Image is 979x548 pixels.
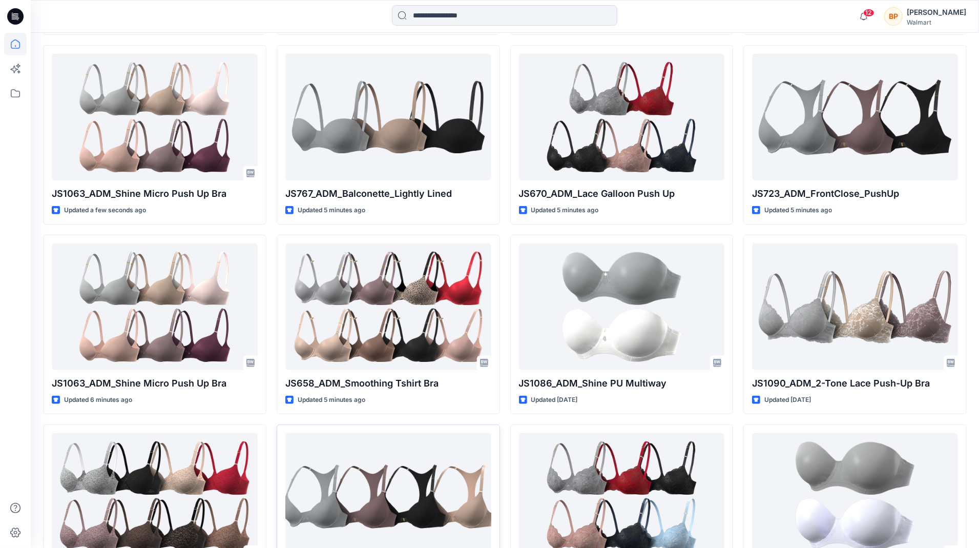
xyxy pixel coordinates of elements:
[298,395,365,405] p: Updated 5 minutes ago
[285,54,491,181] a: JS767_ADM_Balconette_Lightly Lined
[52,243,258,371] a: JS1063_ADM_Shine Micro Push Up Bra
[285,187,491,201] p: JS767_ADM_Balconette_Lightly Lined
[285,243,491,371] a: JS658_ADM_Smoothing Tshirt Bra
[907,18,966,26] div: Walmart
[863,9,874,17] span: 12
[519,187,725,201] p: JS670_ADM_Lace Galloon Push Up
[52,54,258,181] a: JS1063_ADM_Shine Micro Push Up Bra
[64,395,132,405] p: Updated 6 minutes ago
[752,187,958,201] p: JS723_ADM_FrontClose_PushUp
[298,205,365,216] p: Updated 5 minutes ago
[531,205,599,216] p: Updated 5 minutes ago
[752,243,958,371] a: JS1090_ADM_2-Tone Lace Push-Up Bra
[907,6,966,18] div: [PERSON_NAME]
[519,243,725,371] a: JS1086_ADM_Shine PU Multiway
[52,187,258,201] p: JS1063_ADM_Shine Micro Push Up Bra
[519,54,725,181] a: JS670_ADM_Lace Galloon Push Up
[52,376,258,391] p: JS1063_ADM_Shine Micro Push Up Bra
[519,376,725,391] p: JS1086_ADM_Shine PU Multiway
[752,54,958,181] a: JS723_ADM_FrontClose_PushUp
[531,395,578,405] p: Updated [DATE]
[764,205,832,216] p: Updated 5 minutes ago
[285,376,491,391] p: JS658_ADM_Smoothing Tshirt Bra
[752,376,958,391] p: JS1090_ADM_2-Tone Lace Push-Up Bra
[64,205,146,216] p: Updated a few seconds ago
[764,395,811,405] p: Updated [DATE]
[884,7,903,26] div: BP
